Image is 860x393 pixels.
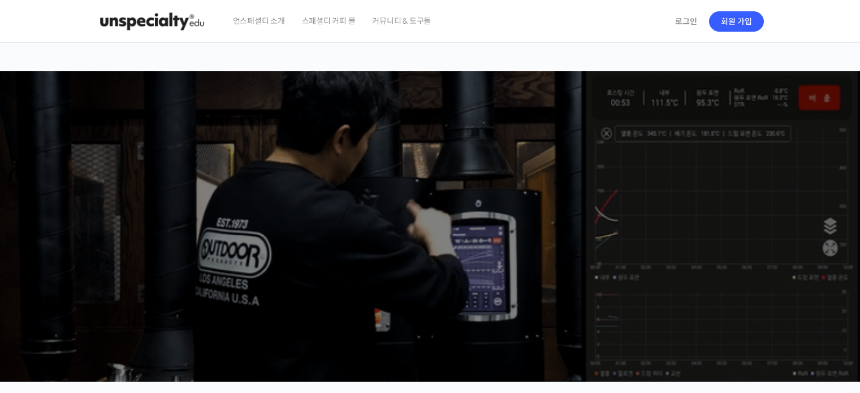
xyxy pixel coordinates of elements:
a: 회원 가입 [709,11,764,32]
a: 로그인 [668,8,704,34]
p: 시간과 장소에 구애받지 않고, 검증된 커리큘럼으로 [11,235,849,251]
p: [PERSON_NAME]을 다하는 당신을 위해, 최고와 함께 만든 커피 클래스 [11,173,849,230]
